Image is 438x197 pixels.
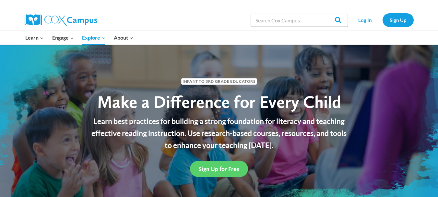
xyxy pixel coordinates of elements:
[88,115,350,151] p: Learn best practices for building a strong foundation for literacy and teaching effective reading...
[199,166,239,172] span: Sign Up for Free
[351,13,379,27] a: Log In
[21,31,48,44] button: Child menu of Learn
[351,13,414,27] nav: Secondary Navigation
[25,14,97,26] img: Cox Campus
[383,13,414,27] a: Sign Up
[97,92,341,112] span: Make a Difference for Every Child
[110,31,137,44] button: Child menu of About
[21,31,137,44] nav: Primary Navigation
[78,31,110,44] button: Child menu of Explore
[190,161,248,177] a: Sign Up for Free
[251,14,348,27] input: Search Cox Campus
[48,31,78,44] button: Child menu of Engage
[181,78,257,84] span: Infant to 3rd Grade Educators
